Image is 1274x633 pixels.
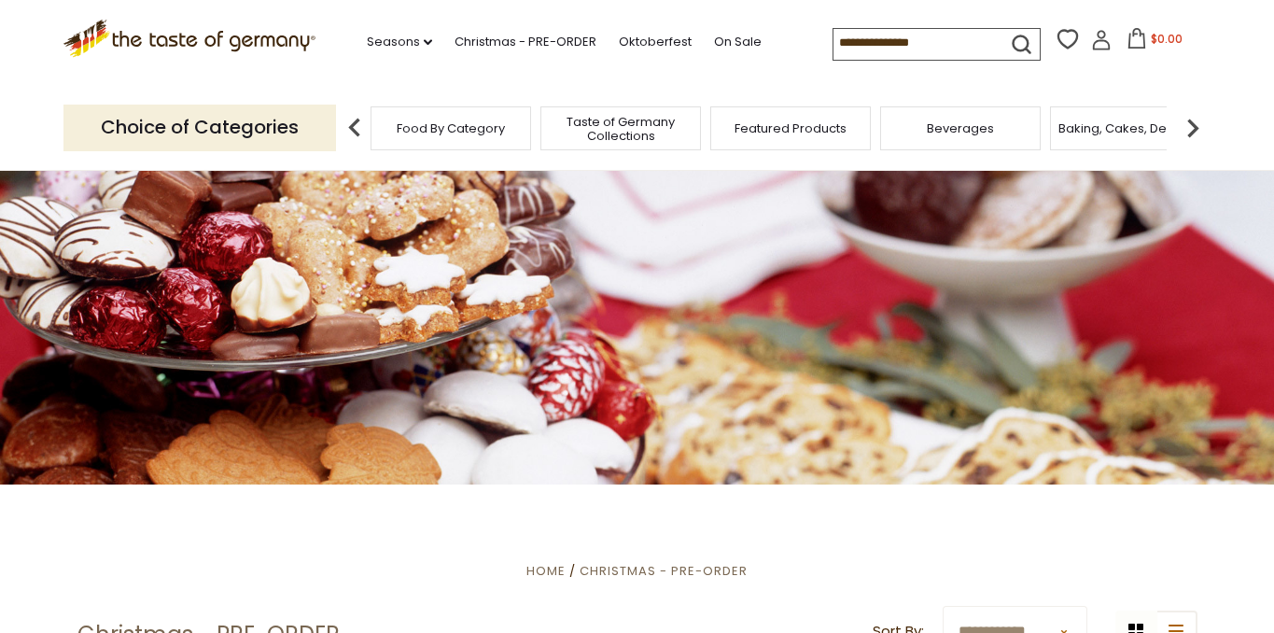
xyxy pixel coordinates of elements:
[714,32,762,52] a: On Sale
[580,562,748,580] a: Christmas - PRE-ORDER
[1115,28,1195,56] button: $0.00
[367,32,432,52] a: Seasons
[546,115,695,143] a: Taste of Germany Collections
[1174,109,1211,147] img: next arrow
[1058,121,1203,135] a: Baking, Cakes, Desserts
[1151,31,1183,47] span: $0.00
[735,121,847,135] a: Featured Products
[526,562,566,580] a: Home
[397,121,505,135] a: Food By Category
[336,109,373,147] img: previous arrow
[927,121,994,135] a: Beverages
[455,32,596,52] a: Christmas - PRE-ORDER
[619,32,692,52] a: Oktoberfest
[63,105,336,150] p: Choice of Categories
